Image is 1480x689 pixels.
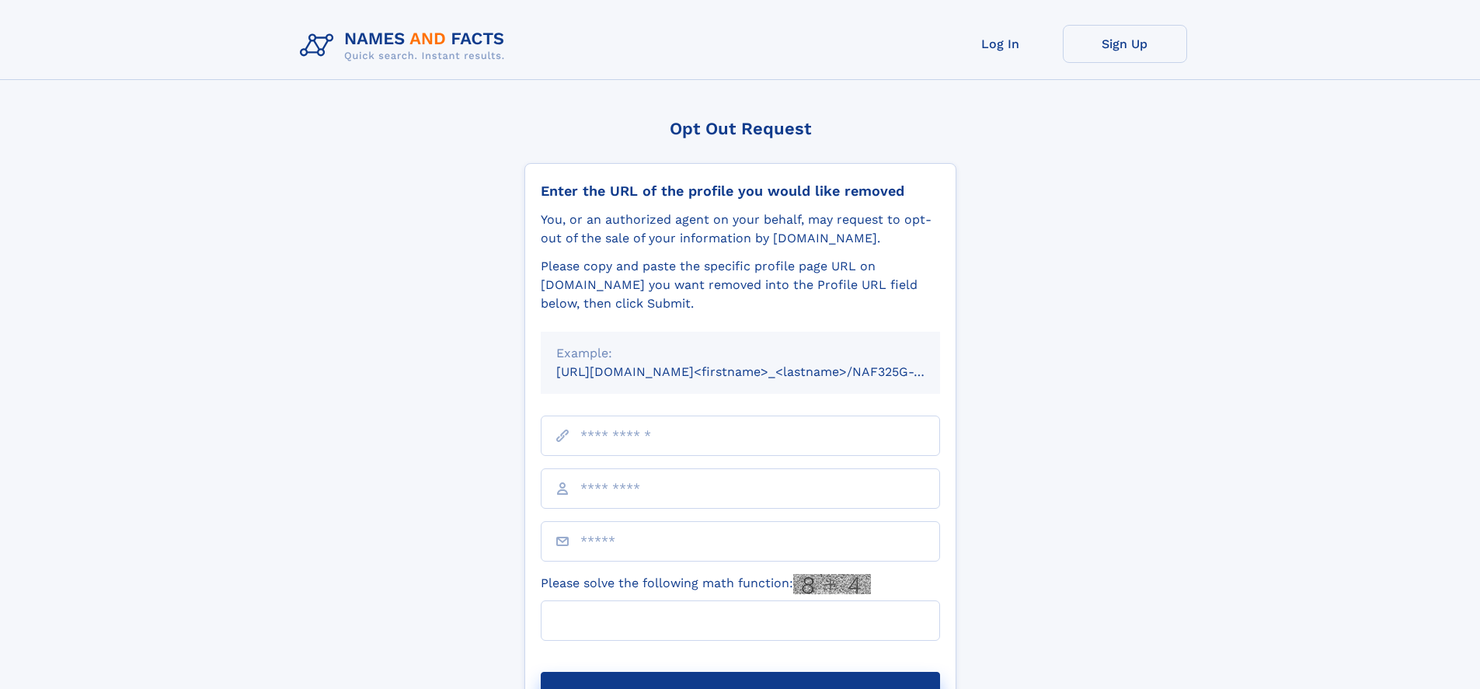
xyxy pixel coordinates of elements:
[556,344,925,363] div: Example:
[524,119,956,138] div: Opt Out Request
[541,257,940,313] div: Please copy and paste the specific profile page URL on [DOMAIN_NAME] you want removed into the Pr...
[294,25,517,67] img: Logo Names and Facts
[541,183,940,200] div: Enter the URL of the profile you would like removed
[541,574,871,594] label: Please solve the following math function:
[1063,25,1187,63] a: Sign Up
[556,364,970,379] small: [URL][DOMAIN_NAME]<firstname>_<lastname>/NAF325G-xxxxxxxx
[938,25,1063,63] a: Log In
[541,211,940,248] div: You, or an authorized agent on your behalf, may request to opt-out of the sale of your informatio...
